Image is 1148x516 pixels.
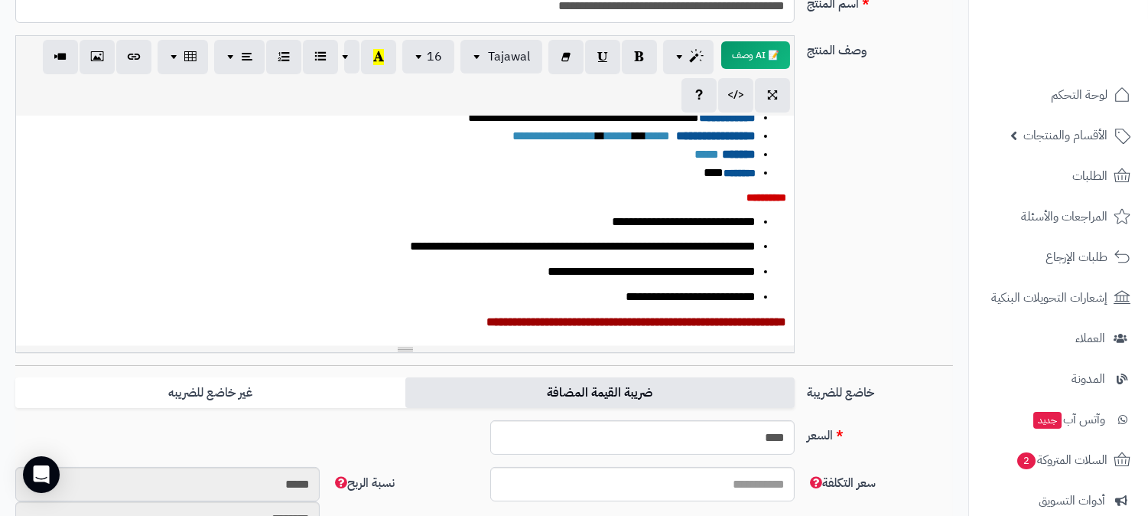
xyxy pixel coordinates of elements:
[801,377,959,402] label: خاضع للضريبة
[1023,125,1107,146] span: الأقسام والمنتجات
[488,47,530,66] span: Tajawal
[1046,247,1107,268] span: طلبات الإرجاع
[1016,449,1107,471] span: السلات المتروكة
[1044,38,1133,70] img: logo-2.png
[801,420,959,445] label: السعر
[460,40,542,73] button: Tajawal
[1075,328,1105,349] span: العملاء
[721,41,790,69] button: 📝 AI وصف
[1032,409,1105,430] span: وآتس آب
[23,456,60,493] div: Open Intercom Messenger
[978,239,1139,276] a: طلبات الإرجاع
[807,474,876,492] span: سعر التكلفة
[402,40,454,73] button: 16
[978,158,1139,194] a: الطلبات
[1051,84,1107,106] span: لوحة التحكم
[978,401,1139,438] a: وآتس آبجديد
[427,47,442,66] span: 16
[1017,452,1036,469] span: 2
[801,35,959,60] label: وصف المنتج
[978,361,1139,397] a: المدونة
[991,287,1107,309] span: إشعارات التحويلات البنكية
[978,320,1139,357] a: العملاء
[1039,490,1105,511] span: أدوات التسويق
[332,474,395,492] span: نسبة الربح
[978,198,1139,235] a: المراجعات والأسئلة
[1033,412,1062,429] span: جديد
[1021,206,1107,227] span: المراجعات والأسئلة
[405,377,795,409] label: ضريبة القيمة المضافة
[15,377,405,409] label: غير خاضع للضريبه
[1072,165,1107,187] span: الطلبات
[978,279,1139,316] a: إشعارات التحويلات البنكية
[978,442,1139,478] a: السلات المتروكة2
[1072,368,1105,390] span: المدونة
[978,77,1139,113] a: لوحة التحكم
